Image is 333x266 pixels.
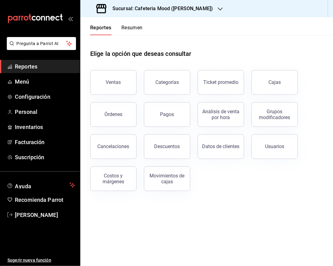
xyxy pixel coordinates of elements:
div: Descuentos [154,143,180,149]
button: Órdenes [90,102,137,127]
div: Análisis de venta por hora [202,109,240,120]
span: Reportes [15,62,75,71]
h1: Elige la opción que deseas consultar [90,49,192,58]
h3: Sucursal: Cafeteria Mood ([PERSON_NAME]) [107,5,213,12]
button: Pagos [144,102,190,127]
button: Cancelaciones [90,134,137,159]
button: open_drawer_menu [68,16,73,21]
button: Grupos modificadores [251,102,298,127]
button: Descuentos [144,134,190,159]
span: Facturación [15,138,75,146]
div: Grupos modificadores [255,109,294,120]
span: [PERSON_NAME] [15,211,75,219]
span: Recomienda Parrot [15,196,75,204]
button: Reportes [90,25,112,35]
button: Análisis de venta por hora [198,102,244,127]
span: Pregunta a Parrot AI [17,40,66,47]
button: Usuarios [251,134,298,159]
div: Costos y márgenes [94,173,133,185]
div: Pagos [160,111,174,117]
span: Inventarios [15,123,75,131]
div: Cajas [268,79,281,85]
div: Órdenes [104,111,122,117]
button: Resumen [121,25,143,35]
button: Cajas [251,70,298,95]
button: Movimientos de cajas [144,166,190,191]
span: Configuración [15,93,75,101]
button: Categorías [144,70,190,95]
div: Categorías [155,79,179,85]
div: Usuarios [265,143,284,149]
button: Pregunta a Parrot AI [7,37,76,50]
span: Ayuda [15,181,67,189]
div: navigation tabs [90,25,143,35]
button: Ticket promedio [198,70,244,95]
span: Suscripción [15,153,75,161]
div: Cancelaciones [98,143,129,149]
div: Ticket promedio [203,79,238,85]
div: Ventas [106,79,121,85]
div: Movimientos de cajas [148,173,186,185]
button: Ventas [90,70,137,95]
span: Menú [15,77,75,86]
span: Personal [15,108,75,116]
span: Sugerir nueva función [7,257,75,264]
button: Datos de clientes [198,134,244,159]
a: Pregunta a Parrot AI [4,45,76,51]
div: Datos de clientes [202,143,240,149]
button: Costos y márgenes [90,166,137,191]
